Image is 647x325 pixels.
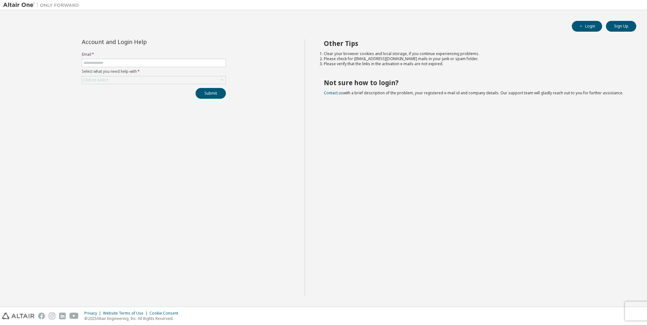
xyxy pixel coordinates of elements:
[2,313,34,319] img: altair_logo.svg
[49,313,55,319] img: instagram.svg
[82,76,226,84] div: Click to select
[324,56,625,61] li: Please check for [EMAIL_ADDRESS][DOMAIN_NAME] mails in your junk or spam folder.
[84,316,182,321] p: © 2025 Altair Engineering, Inc. All Rights Reserved.
[82,52,226,57] label: Email
[149,311,182,316] div: Cookie Consent
[103,311,149,316] div: Website Terms of Use
[196,88,226,99] button: Submit
[3,2,82,8] img: Altair One
[59,313,66,319] img: linkedin.svg
[324,51,625,56] li: Clear your browser cookies and local storage, if you continue experiencing problems.
[324,90,343,96] a: Contact us
[38,313,45,319] img: facebook.svg
[83,78,108,83] div: Click to select
[70,313,79,319] img: youtube.svg
[572,21,602,32] button: Login
[324,61,625,66] li: Please verify that the links in the activation e-mails are not expired.
[84,311,103,316] div: Privacy
[324,90,623,96] span: with a brief description of the problem, your registered e-mail id and company details. Our suppo...
[324,39,625,47] h2: Other Tips
[82,69,226,74] label: Select what you need help with
[324,78,625,87] h2: Not sure how to login?
[82,39,197,44] div: Account and Login Help
[606,21,636,32] button: Sign Up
